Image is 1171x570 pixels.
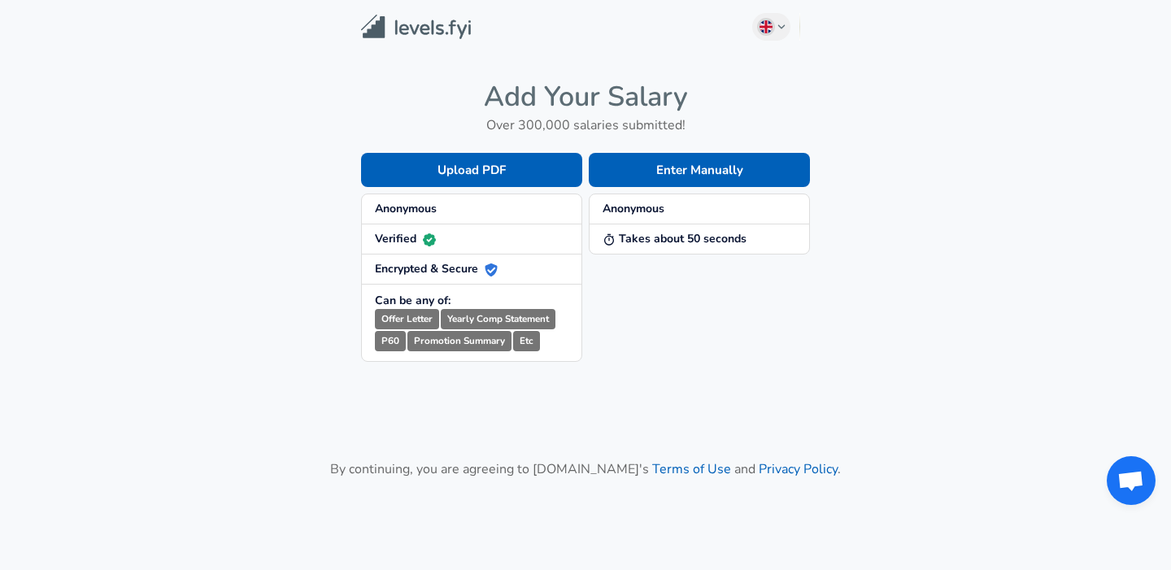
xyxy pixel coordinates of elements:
[760,20,773,33] img: English (UK)
[361,153,582,187] button: Upload PDF
[441,309,555,329] small: Yearly Comp Statement
[652,460,731,478] a: Terms of Use
[603,231,747,246] strong: Takes about 50 seconds
[361,80,810,114] h4: Add Your Salary
[752,13,791,41] button: English (UK)
[375,331,406,351] small: P60
[361,15,471,40] img: Levels.fyi
[513,331,540,351] small: Etc
[589,153,810,187] button: Enter Manually
[759,460,838,478] a: Privacy Policy
[603,201,664,216] strong: Anonymous
[375,201,437,216] strong: Anonymous
[407,331,511,351] small: Promotion Summary
[375,261,498,276] strong: Encrypted & Secure
[375,293,451,308] strong: Can be any of:
[375,231,436,246] strong: Verified
[1107,456,1156,505] div: Open chat
[361,114,810,137] h6: Over 300,000 salaries submitted!
[375,309,439,329] small: Offer Letter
